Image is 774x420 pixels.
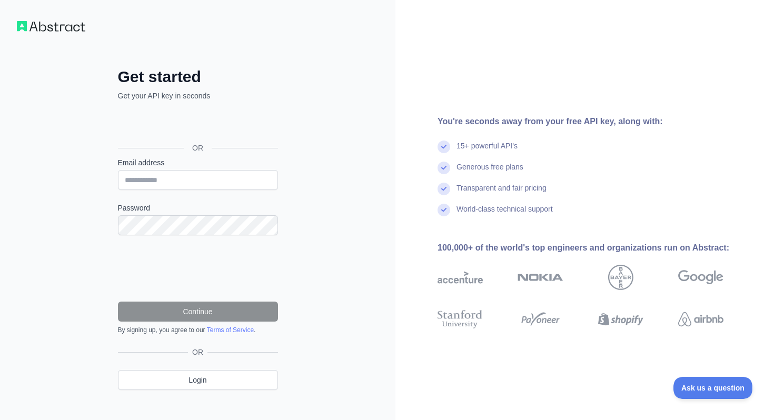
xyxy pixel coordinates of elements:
[457,204,553,225] div: World-class technical support
[118,67,278,86] h2: Get started
[438,162,450,174] img: check mark
[188,347,207,357] span: OR
[438,308,483,331] img: stanford university
[438,204,450,216] img: check mark
[598,308,643,331] img: shopify
[457,183,547,204] div: Transparent and fair pricing
[118,203,278,213] label: Password
[118,157,278,168] label: Email address
[438,141,450,153] img: check mark
[518,265,563,290] img: nokia
[17,21,85,32] img: Workflow
[438,115,757,128] div: You're seconds away from your free API key, along with:
[184,143,212,153] span: OR
[438,242,757,254] div: 100,000+ of the world's top engineers and organizations run on Abstract:
[438,183,450,195] img: check mark
[457,162,523,183] div: Generous free plans
[457,141,518,162] div: 15+ powerful API's
[678,265,723,290] img: google
[118,370,278,390] a: Login
[518,308,563,331] img: payoneer
[207,326,254,334] a: Terms of Service
[438,265,483,290] img: accenture
[113,113,281,136] iframe: Sign in with Google Button
[678,308,723,331] img: airbnb
[118,248,278,289] iframe: reCAPTCHA
[118,91,278,101] p: Get your API key in seconds
[118,302,278,322] button: Continue
[608,265,633,290] img: bayer
[118,326,278,334] div: By signing up, you agree to our .
[673,377,753,399] iframe: Toggle Customer Support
